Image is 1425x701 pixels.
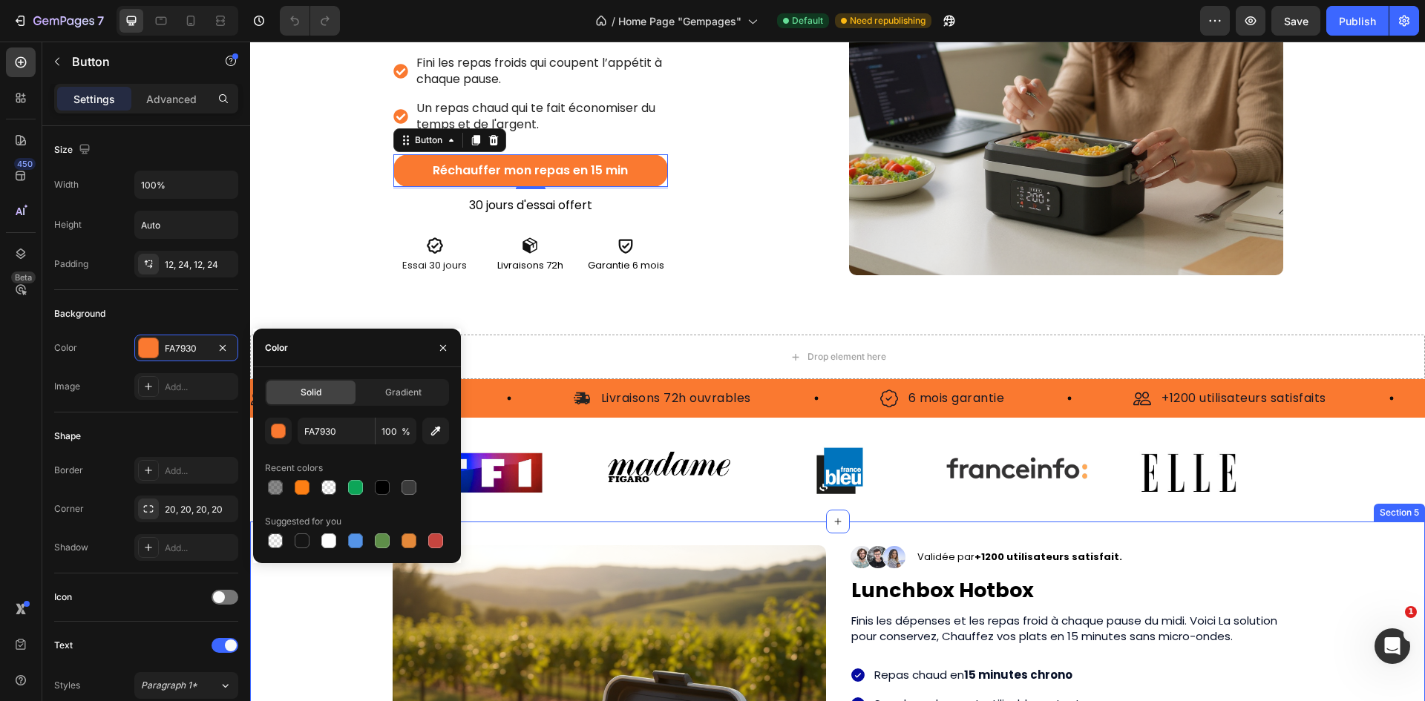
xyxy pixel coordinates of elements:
[154,398,320,464] img: gempages_584826131627115077-fccfef38-0ee4-4ebd-ad6d-1226890c7853.svg
[612,13,615,29] span: /
[135,211,237,238] input: Auto
[624,625,974,641] p: Repas chaud en
[505,398,671,464] img: gempages_584826131627115077-0f36a4e9-ece2-43c2-87f5-1981ff785b8f.svg
[265,341,288,355] div: Color
[54,178,79,191] div: Width
[680,398,846,464] img: gempages_584826131627115077-3a874e4f-8855-4a15-b16d-b674985c5e8a.svg
[911,348,1076,366] p: +1200 utilisateurs satisfaits
[856,398,1022,464] img: gempages_584826131627115077-17ef5e9a-ab08-4335-b08a-805d5322ca5f.svg
[1405,606,1417,618] span: 1
[146,91,197,107] p: Advanced
[165,464,235,478] div: Add...
[97,12,104,30] p: 7
[1339,13,1376,29] div: Publish
[141,679,197,692] span: Paragraph 1*
[792,14,823,27] span: Default
[329,398,495,464] img: gempages_584826131627115077-aa4c0376-28ae-4db4-84c2-1714a852bc1a.svg
[265,461,323,475] div: Recent colors
[72,53,198,70] p: Button
[883,348,901,366] img: gempages_584826131627115077-3b005245-4734-4f46-80bc-d5d32d508372.svg
[335,218,416,231] p: Garantie 6 mois
[618,13,741,29] span: Home Page "Gempages"
[54,341,77,355] div: Color
[54,307,105,320] div: Background
[54,140,94,160] div: Size
[298,418,375,444] input: Eg: FFFFFF
[600,534,1033,563] h2: Lunchbox Hotbox
[165,381,235,394] div: Add...
[617,504,639,527] img: gempages_432750572815254551-0dbba3fd-3728-467c-bcd7-ded81444ab63.png
[1271,6,1320,36] button: Save
[165,258,235,271] div: 12, 24, 12, 24
[600,504,623,527] img: gempages_432750572815254551-2c918614-a9f8-4f61-8cfa-301730f44a6d.png
[1127,464,1172,478] div: Section 5
[633,504,655,527] img: gempages_432750572815254551-1aca3243-3c98-48aa-b018-dc063362f5c8.png
[301,386,321,399] span: Solid
[630,348,648,366] img: gempages_584826131627115077-34922d2f-f6bc-4fce-ab13-a42d523425ec.svg
[557,309,636,321] div: Drop element here
[724,508,872,522] strong: +1200 utilisateurs satisfait.
[54,430,81,443] div: Shape
[850,14,926,27] span: Need republishing
[11,271,36,283] div: Beta
[54,502,84,516] div: Corner
[624,654,974,670] p: Sans branchement, utilisable partout.
[14,158,36,170] div: 450
[714,625,822,641] strong: 15 minutes chrono
[1284,15,1308,27] span: Save
[54,218,82,231] div: Height
[54,639,73,652] div: Text
[135,171,237,198] input: Auto
[165,503,235,516] div: 20, 20, 20, 20
[54,679,80,692] div: Styles
[54,464,83,477] div: Border
[667,508,872,522] span: Validée par
[250,42,1425,701] iframe: Design area
[280,6,340,36] div: Undo/Redo
[165,342,208,355] div: FA7930
[54,541,88,554] div: Shadow
[402,425,410,438] span: %
[1375,628,1410,664] iframe: Intercom live chat
[54,380,80,393] div: Image
[73,91,115,107] p: Settings
[165,542,235,555] div: Add...
[54,257,88,271] div: Padding
[323,348,341,365] img: gempages_584826131627115077-7660d863-3a05-4b35-a3e6-c6475997035c.svg
[1,348,19,366] img: gempages_584826131627115077-3b005245-4734-4f46-80bc-d5d32d508372.svg
[29,348,194,366] p: +1200 utilisateurs satisfaits
[601,571,1032,602] p: Finis les dépenses et les repas froid à chaque pause du midi. Voici La solution pour conservez, C...
[134,672,238,699] button: Paragraph 1*
[1326,6,1389,36] button: Publish
[351,348,501,366] p: Livraisons 72h ouvrables
[265,515,341,528] div: Suggested for you
[54,590,72,604] div: Icon
[385,386,422,399] span: Gradient
[658,348,755,366] p: 6 mois garantie
[6,6,111,36] button: 7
